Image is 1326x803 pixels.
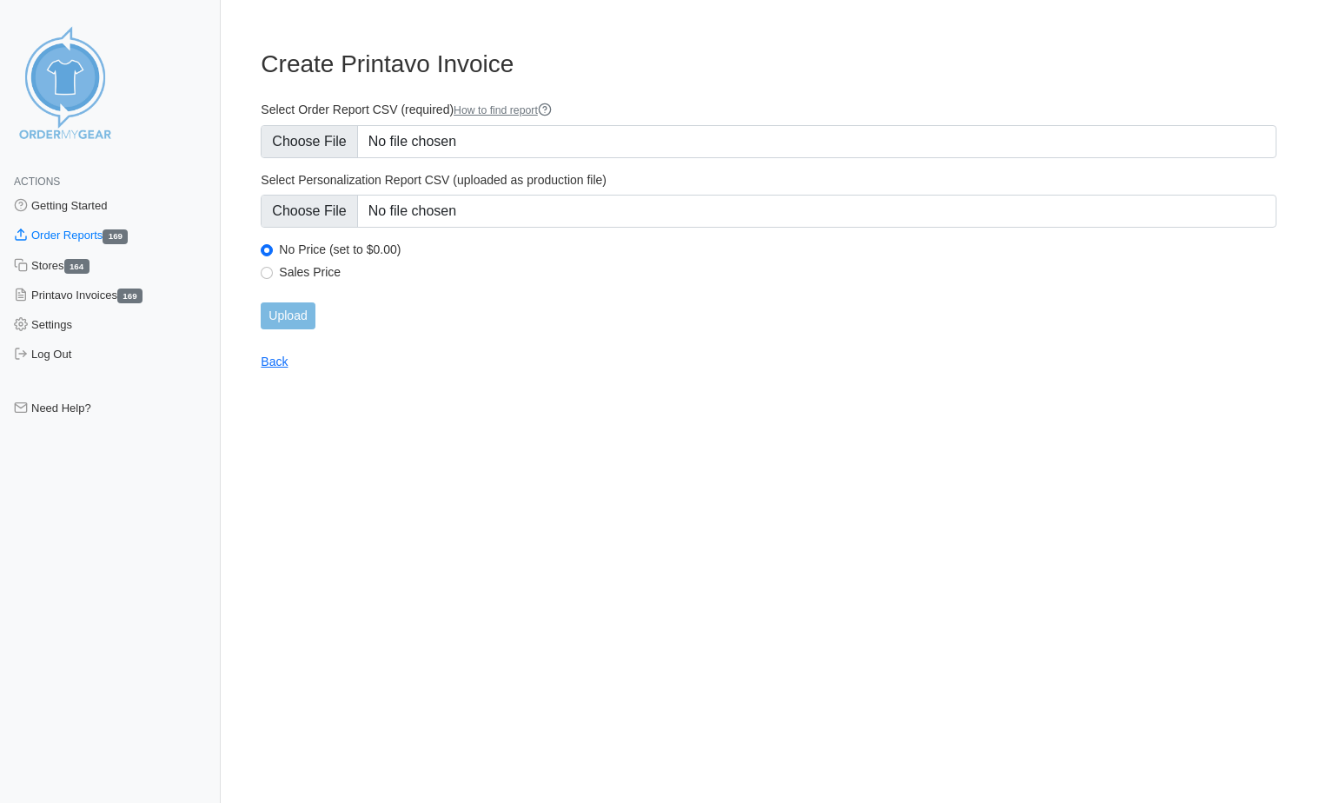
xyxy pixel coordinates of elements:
[261,50,1276,79] h3: Create Printavo Invoice
[261,302,315,329] input: Upload
[279,264,1276,280] label: Sales Price
[261,172,1276,188] label: Select Personalization Report CSV (uploaded as production file)
[14,176,60,188] span: Actions
[261,355,288,368] a: Back
[279,242,1276,257] label: No Price (set to $0.00)
[454,104,552,116] a: How to find report
[261,102,1276,118] label: Select Order Report CSV (required)
[117,289,143,303] span: 169
[64,259,90,274] span: 164
[103,229,128,244] span: 169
